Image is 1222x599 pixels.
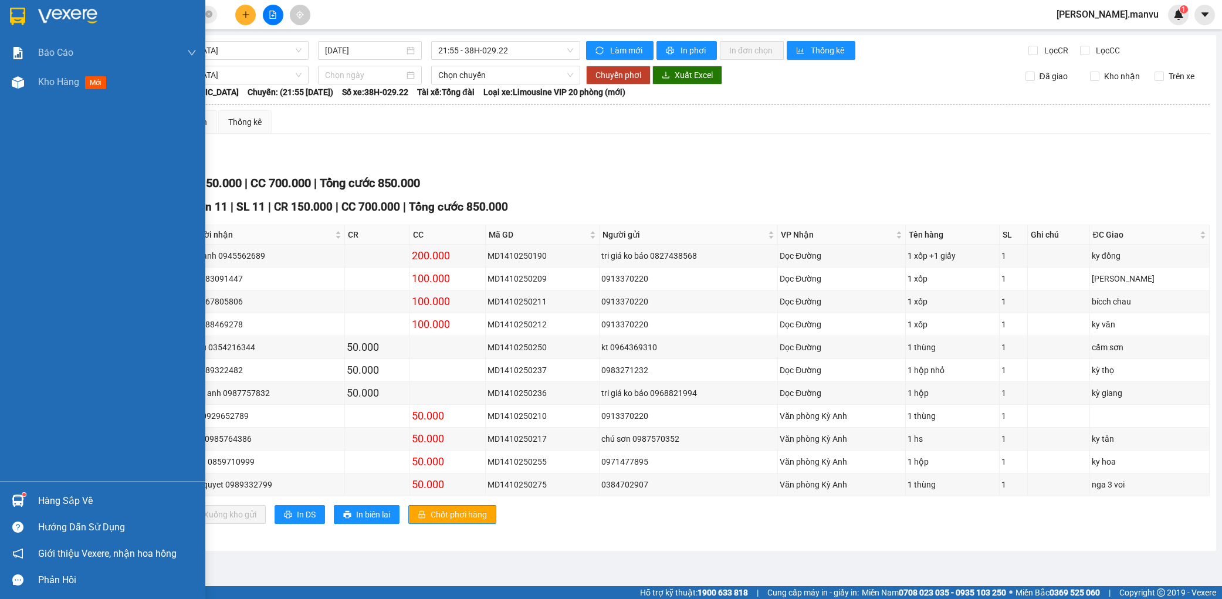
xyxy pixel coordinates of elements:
[908,478,997,491] div: 1 thùng
[486,382,599,405] td: MD1410250236
[1001,318,1025,331] div: 1
[284,510,292,520] span: printer
[12,495,24,507] img: warehouse-icon
[1001,249,1025,262] div: 1
[778,428,906,451] td: Văn phòng Kỳ Anh
[1092,478,1207,491] div: nga 3 voi
[780,410,903,422] div: Văn phòng Kỳ Anh
[187,341,343,354] div: thiệu 0354216344
[610,44,644,57] span: Làm mới
[601,432,776,445] div: chú sơn 0987570352
[486,268,599,290] td: MD1410250209
[1001,410,1025,422] div: 1
[1200,9,1210,20] span: caret-down
[38,76,79,87] span: Kho hàng
[778,336,906,359] td: Dọc Đường
[268,200,271,214] span: |
[356,508,390,521] span: In biên lai
[205,11,212,18] span: close-circle
[38,546,177,561] span: Giới thiệu Vexere, nhận hoa hồng
[187,48,197,57] span: down
[1092,318,1207,331] div: ky văn
[780,387,903,400] div: Dọc Đường
[1182,5,1186,13] span: 1
[601,318,776,331] div: 0913370220
[796,46,806,56] span: bar-chart
[248,86,333,99] span: Chuyến: (21:55 [DATE])
[1092,455,1207,468] div: ky hoa
[341,200,400,214] span: CC 700.000
[12,47,24,59] img: solution-icon
[1001,387,1025,400] div: 1
[787,41,855,60] button: bar-chartThống kê
[431,508,487,521] span: Chốt phơi hàng
[345,225,410,245] th: CR
[274,200,333,214] span: CR 150.000
[409,200,508,214] span: Tổng cước 850.000
[245,176,248,190] span: |
[486,428,599,451] td: MD1410250217
[228,116,262,128] div: Thống kê
[187,318,343,331] div: kt 0388469278
[1092,249,1207,262] div: ky đồng
[412,316,483,333] div: 100.000
[275,505,325,524] button: printerIn DS
[181,176,242,190] span: CR 150.000
[1047,7,1168,22] span: [PERSON_NAME].manvu
[1092,364,1207,377] div: kỳ thọ
[656,41,717,60] button: printerIn phơi
[780,249,903,262] div: Dọc Đường
[1035,70,1072,83] span: Đã giao
[1001,478,1025,491] div: 1
[1092,341,1207,354] div: cẩm sơn
[314,176,317,190] span: |
[438,66,573,84] span: Chọn chuyến
[412,476,483,493] div: 50.000
[780,432,903,445] div: Văn phòng Kỳ Anh
[601,364,776,377] div: 0983271232
[325,69,404,82] input: Chọn ngày
[778,290,906,313] td: Dọc Đường
[908,341,997,354] div: 1 thùng
[488,341,597,354] div: MD1410250250
[778,451,906,473] td: Văn phòng Kỳ Anh
[908,295,997,308] div: 1 xốp
[486,451,599,473] td: MD1410250255
[488,387,597,400] div: MD1410250236
[1194,5,1215,25] button: caret-down
[586,66,651,84] button: Chuyển phơi
[1164,70,1199,83] span: Trên xe
[908,455,997,468] div: 1 hộp
[778,245,906,268] td: Dọc Đường
[681,44,708,57] span: In phơi
[1001,295,1025,308] div: 1
[320,176,420,190] span: Tổng cước 850.000
[412,454,483,470] div: 50.000
[22,493,26,496] sup: 1
[778,473,906,496] td: Văn phòng Kỳ Anh
[231,200,233,214] span: |
[720,41,784,60] button: In đơn chọn
[1028,225,1090,245] th: Ghi chú
[640,586,748,599] span: Hỗ trợ kỹ thuật:
[347,385,408,401] div: 50.000
[1092,387,1207,400] div: kỳ giang
[601,341,776,354] div: kt 0964369310
[908,364,997,377] div: 1 hộp nhỏ
[908,272,997,285] div: 1 xốp
[10,8,25,25] img: logo-vxr
[601,272,776,285] div: 0913370220
[486,336,599,359] td: MD1410250250
[181,505,266,524] button: downloadXuống kho gửi
[675,69,713,82] span: Xuất Excel
[187,455,343,468] div: v linh 0859710999
[187,295,343,308] div: kt 0367805806
[1157,588,1165,597] span: copyright
[343,510,351,520] span: printer
[488,272,597,285] div: MD1410250209
[1092,272,1207,285] div: [PERSON_NAME]
[85,76,106,89] span: mới
[862,586,1006,599] span: Miền Nam
[906,225,999,245] th: Tên hàng
[187,272,343,285] div: kt 0383091447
